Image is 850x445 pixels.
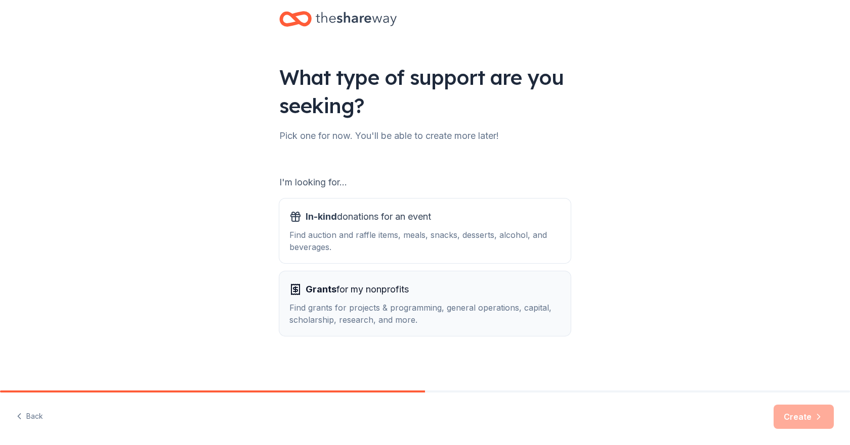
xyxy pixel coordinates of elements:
span: Grants [306,284,336,294]
button: Grantsfor my nonprofitsFind grants for projects & programming, general operations, capital, schol... [279,271,571,336]
div: What type of support are you seeking? [279,63,571,120]
div: Pick one for now. You'll be able to create more later! [279,128,571,144]
span: In-kind [306,211,337,222]
span: donations for an event [306,209,431,225]
button: In-kinddonations for an eventFind auction and raffle items, meals, snacks, desserts, alcohol, and... [279,199,571,263]
span: for my nonprofits [306,281,409,298]
div: Find auction and raffle items, meals, snacks, desserts, alcohol, and beverages. [289,229,561,253]
div: I'm looking for... [279,174,571,190]
div: Find grants for projects & programming, general operations, capital, scholarship, research, and m... [289,302,561,326]
button: Back [16,406,43,427]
